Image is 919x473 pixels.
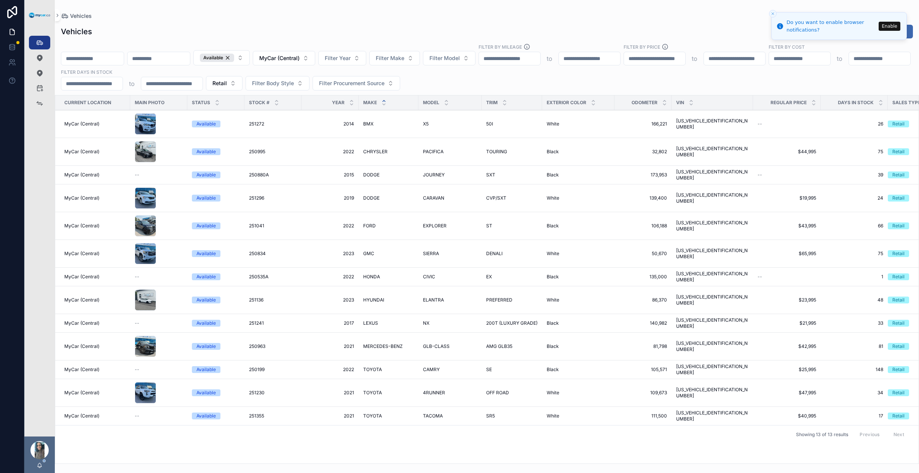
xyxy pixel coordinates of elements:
[892,320,905,327] div: Retail
[547,297,610,303] a: White
[363,320,414,326] a: LEXUS
[196,195,216,202] div: Available
[547,251,610,257] a: White
[306,195,354,201] span: 2019
[423,121,477,127] a: X5
[892,250,905,257] div: Retail
[825,297,883,303] span: 48
[825,274,883,280] a: 1
[758,195,816,201] span: $19,995
[486,274,492,280] span: EX
[423,343,450,349] span: GLB-CLASS
[547,223,610,229] a: Black
[486,149,538,155] a: TOURING
[429,54,460,62] span: Filter Model
[619,172,667,178] a: 173,953
[249,251,297,257] a: 250834
[892,148,905,155] div: Retail
[363,343,403,349] span: MERCEDES-BENZ
[363,320,378,326] span: LEXUS
[64,223,126,229] a: MyCar (Central)
[619,343,667,349] a: 81,798
[363,172,380,178] span: DODGE
[758,320,816,326] a: $21,995
[486,121,538,127] a: 50I
[64,251,126,257] a: MyCar (Central)
[249,121,297,127] a: 251272
[486,343,512,349] span: AMG GLB35
[758,297,816,303] a: $23,995
[676,118,748,130] span: [US_VEHICLE_IDENTIFICATION_NUMBER]
[676,146,748,158] span: [US_VEHICLE_IDENTIFICATION_NUMBER]
[61,68,112,75] label: Filter Days In Stock
[547,320,559,326] span: Black
[192,250,240,257] a: Available
[363,251,374,257] span: GMC
[200,54,234,62] div: Available
[676,340,748,352] span: [US_VEHICLE_IDENTIFICATION_NUMBER]
[70,12,92,20] span: Vehicles
[879,22,900,31] button: Enable
[758,172,816,178] a: --
[306,251,354,257] a: 2023
[486,149,507,155] span: TOURING
[249,195,297,201] a: 251296
[619,320,667,326] span: 140,982
[306,121,354,127] span: 2014
[619,251,667,257] a: 50,670
[369,51,420,65] button: Select Button
[64,172,126,178] a: MyCar (Central)
[624,43,660,50] label: FILTER BY PRICE
[363,251,414,257] a: GMC
[363,172,414,178] a: DODGE
[486,223,538,229] a: ST
[892,343,905,350] div: Retail
[363,274,414,280] a: HONDA
[252,79,294,87] span: Filter Body Style
[196,250,216,257] div: Available
[547,223,559,229] span: Black
[64,320,126,326] a: MyCar (Central)
[306,223,354,229] span: 2022
[769,10,777,17] button: Close toast
[363,149,414,155] a: CHRYSLER
[249,195,264,201] span: 251296
[306,274,354,280] a: 2022
[486,251,503,257] span: DENALI
[196,121,216,127] div: Available
[479,43,522,50] label: Filter By Mileage
[249,223,297,229] a: 251041
[64,172,99,178] span: MyCar (Central)
[212,79,227,87] span: Retail
[249,320,264,326] span: 251241
[486,251,538,257] a: DENALI
[363,195,380,201] span: DODGE
[423,320,429,326] span: NX
[423,51,475,65] button: Select Button
[676,248,748,260] a: [US_VEHICLE_IDENTIFICATION_NUMBER]
[363,149,388,155] span: CHRYSLER
[363,121,373,127] span: BMX
[306,149,354,155] a: 2022
[200,54,234,62] button: Unselect AVAILABLE
[619,149,667,155] span: 32,802
[196,297,216,303] div: Available
[547,274,610,280] a: Black
[825,320,883,326] a: 33
[825,172,883,178] a: 39
[619,223,667,229] a: 106,188
[423,297,477,303] a: ELANTRA
[486,121,493,127] span: 50I
[61,12,92,20] a: Vehicles
[825,343,883,349] span: 81
[196,148,216,155] div: Available
[758,343,816,349] span: $42,995
[676,294,748,306] span: [US_VEHICLE_IDENTIFICATION_NUMBER]
[758,223,816,229] a: $43,995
